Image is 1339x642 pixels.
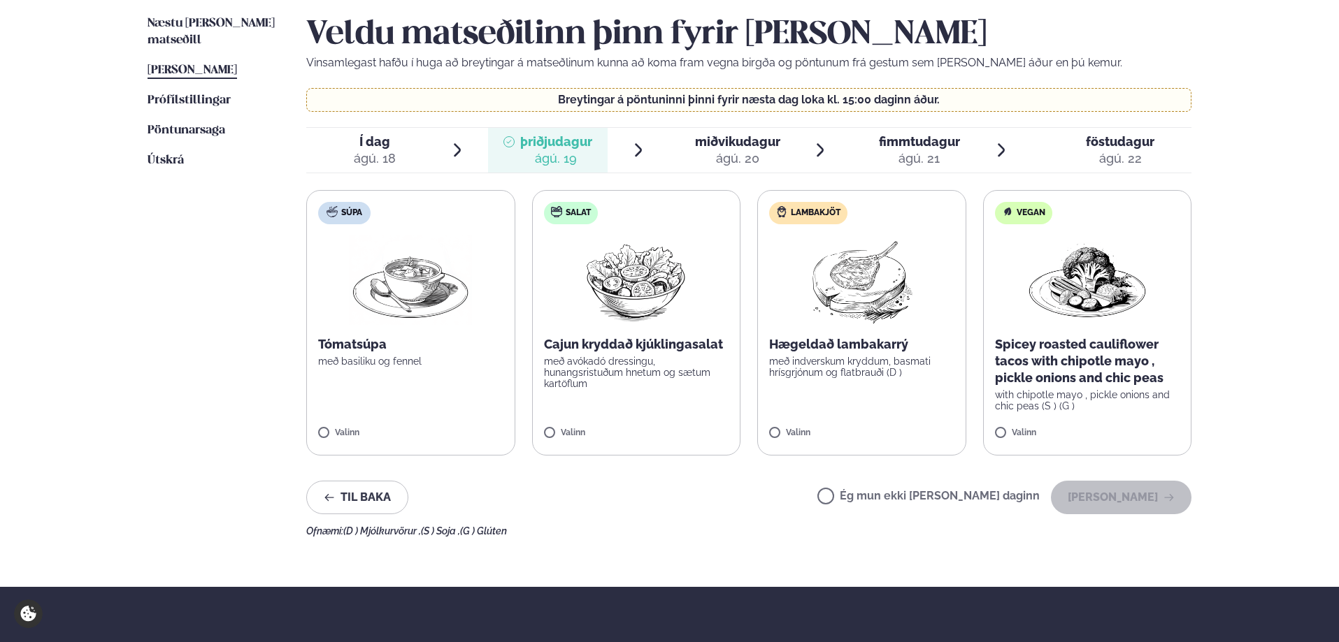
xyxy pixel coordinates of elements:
[520,150,592,167] div: ágú. 19
[148,15,278,49] a: Næstu [PERSON_NAME] matseðill
[354,150,396,167] div: ágú. 18
[354,133,396,150] span: Í dag
[349,235,472,325] img: Soup.png
[520,134,592,149] span: þriðjudagur
[306,525,1191,537] div: Ofnæmi:
[14,599,43,628] a: Cookie settings
[544,356,729,389] p: með avókadó dressingu, hunangsristuðum hnetum og sætum kartöflum
[321,94,1177,105] p: Breytingar á pöntuninni þinni fyrir næsta dag loka kl. 15:00 daginn áður.
[318,356,503,367] p: með basiliku og fennel
[995,389,1180,411] p: with chipotle mayo , pickle onions and chic peas (S ) (G )
[148,92,231,109] a: Prófílstillingar
[769,336,954,353] p: Hægeldað lambakarrý
[551,206,562,217] img: salad.svg
[306,481,408,514] button: Til baka
[791,207,840,219] span: Lambakjöt
[544,336,729,353] p: Cajun kryddað kjúklingasalat
[695,134,780,149] span: miðvikudagur
[148,122,225,139] a: Pöntunarsaga
[421,525,460,537] span: (S ) Soja ,
[148,94,231,106] span: Prófílstillingar
[306,15,1191,54] h2: Veldu matseðilinn þinn fyrir [PERSON_NAME]
[879,134,960,149] span: fimmtudagur
[574,235,698,325] img: Salad.png
[695,150,780,167] div: ágú. 20
[148,17,275,46] span: Næstu [PERSON_NAME] matseðill
[343,525,421,537] span: (D ) Mjólkurvörur ,
[341,207,362,219] span: Súpa
[1002,206,1013,217] img: Vegan.svg
[148,152,184,169] a: Útskrá
[148,124,225,136] span: Pöntunarsaga
[148,64,237,76] span: [PERSON_NAME]
[995,336,1180,386] p: Spicey roasted cauliflower tacos with chipotle mayo , pickle onions and chic peas
[1086,134,1154,149] span: föstudagur
[1017,207,1045,219] span: Vegan
[1051,481,1191,514] button: [PERSON_NAME]
[460,525,507,537] span: (G ) Glúten
[148,154,184,166] span: Útskrá
[1086,150,1154,167] div: ágú. 22
[1026,235,1149,325] img: Vegan.png
[776,206,787,217] img: Lamb.svg
[327,206,338,217] img: soup.svg
[306,54,1191,71] p: Vinsamlegast hafðu í huga að breytingar á matseðlinum kunna að koma fram vegna birgða og pöntunum...
[879,150,960,167] div: ágú. 21
[566,207,591,219] span: Salat
[318,336,503,353] p: Tómatsúpa
[769,356,954,378] p: með indverskum kryddum, basmati hrísgrjónum og flatbrauði (D )
[148,62,237,79] a: [PERSON_NAME]
[800,235,924,325] img: Lamb-Meat.png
